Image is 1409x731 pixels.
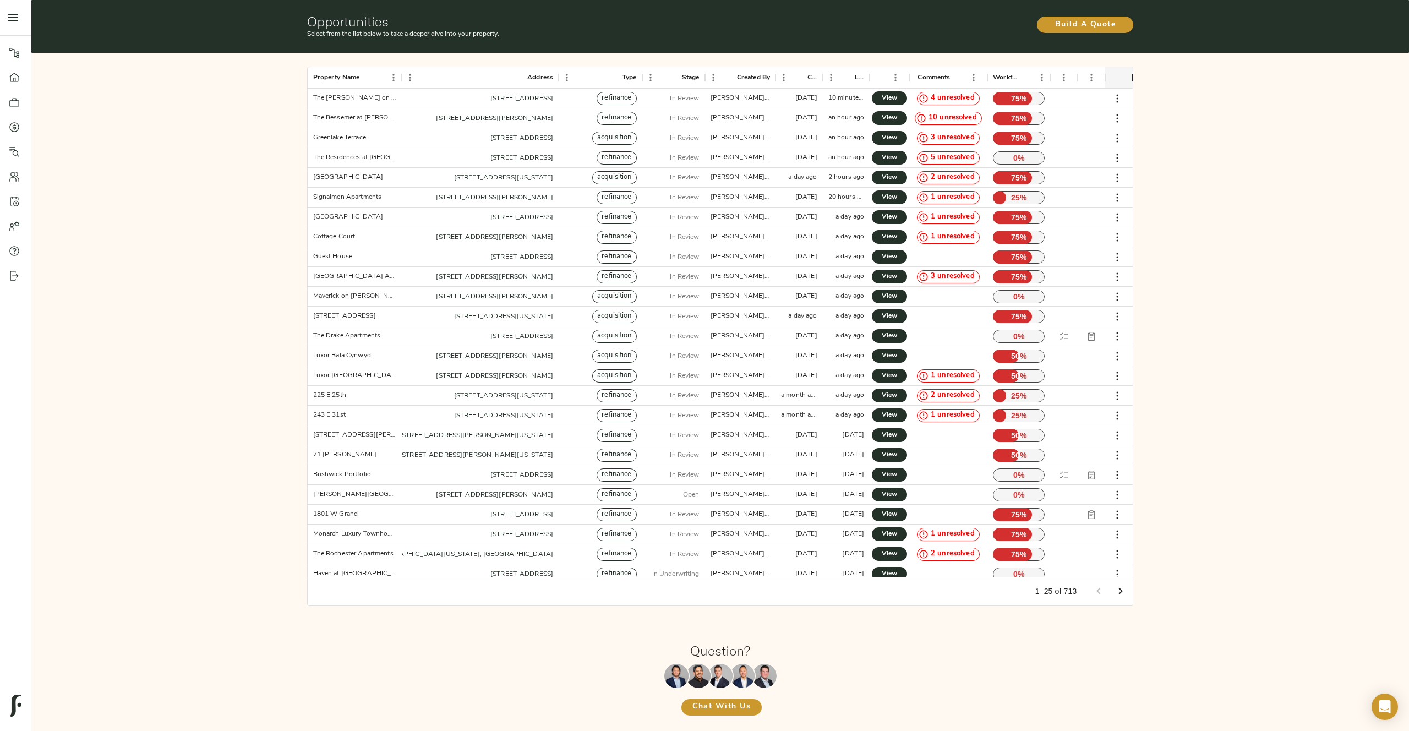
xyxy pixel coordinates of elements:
p: 50 [993,429,1045,442]
a: [STREET_ADDRESS][PERSON_NAME] [436,373,553,379]
a: [STREET_ADDRESS] [490,531,553,538]
div: 4 unresolved [917,92,980,105]
span: View [883,390,896,401]
span: View [883,509,896,520]
div: a day ago [835,272,864,281]
button: Sort [607,70,622,85]
span: 2 unresolved [926,549,979,559]
div: Property Name [308,67,402,89]
span: % [1020,192,1027,203]
div: 2 years ago [795,153,817,162]
a: View [872,171,907,184]
div: 1 unresolved [917,191,980,204]
div: zach@fulcrumlendingcorp.com [711,391,770,400]
span: % [1018,331,1025,342]
img: Zach Frizzera [708,664,733,688]
p: In Review [670,391,699,401]
button: Menu [1083,69,1100,86]
button: Menu [705,69,722,86]
button: Menu [887,69,904,86]
span: refinance [597,232,636,242]
div: justin@fulcrumlendingcorp.com [711,94,770,103]
p: In Review [670,212,699,222]
span: 3 unresolved [926,271,979,282]
div: Last Updated [855,67,865,89]
p: In Review [670,173,699,183]
p: In Review [670,113,699,123]
button: Build A Quote [1037,17,1133,33]
span: 10 unresolved [924,113,981,123]
div: Stage [682,67,700,89]
div: 20 hours ago [828,193,865,202]
div: DD [1050,67,1078,89]
a: View [872,349,907,363]
span: % [1018,152,1025,163]
div: Comments [918,67,950,89]
span: refinance [597,390,636,401]
div: Maverick on Gilmer [313,292,396,301]
span: View [883,152,896,163]
div: 10 minutes ago [828,94,865,103]
button: Menu [385,69,402,86]
span: View [883,489,896,500]
span: View [883,429,896,441]
span: View [883,192,896,203]
div: 2 unresolved [917,548,980,561]
div: 1 unresolved [917,231,980,244]
div: Actions [870,67,909,89]
div: The Byron on Peachtree [313,94,396,103]
div: Address [527,67,553,89]
div: Luxor Bala Cynwyd [313,351,371,361]
a: [STREET_ADDRESS][PERSON_NAME] [436,115,553,122]
a: [STREET_ADDRESS][PERSON_NAME] [436,293,553,300]
a: View [872,408,907,422]
div: a day ago [835,331,864,341]
span: % [1020,430,1027,441]
p: 25 [993,191,1045,204]
div: zach@fulcrumlendingcorp.com [711,411,770,420]
p: In Review [670,411,699,421]
button: Sort [1077,70,1093,85]
div: a day ago [835,292,864,301]
a: View [872,309,907,323]
div: 1 unresolved [917,211,980,224]
span: acquisition [593,133,636,143]
div: Created [776,67,823,89]
div: Westwood Park Apts [313,272,396,281]
span: acquisition [593,370,636,381]
a: View [872,250,907,264]
div: a month ago [781,391,817,400]
div: Last Updated [823,67,870,89]
div: 7 days ago [795,232,817,242]
button: Sort [1050,70,1065,85]
span: View [883,449,896,461]
span: 1 unresolved [926,529,979,539]
div: justin@fulcrumlendingcorp.com [711,312,770,321]
div: a day ago [835,371,864,380]
a: [STREET_ADDRESS][US_STATE] [454,392,553,399]
div: zach@fulcrumlendingcorp.com [711,153,770,162]
span: % [1020,113,1027,124]
span: 2 unresolved [926,390,979,401]
div: a day ago [835,252,864,261]
div: 7 days ago [795,212,817,222]
p: 75 [993,250,1045,264]
div: Ashlyn Place [313,173,383,182]
a: [STREET_ADDRESS][PERSON_NAME][US_STATE] [400,432,553,439]
button: Menu [1034,69,1050,86]
button: Menu [559,69,575,86]
a: [STREET_ADDRESS][PERSON_NAME] [436,274,553,280]
div: 2 years ago [795,331,817,341]
div: Luxor Montgomeryville [313,371,396,380]
span: Chat With Us [692,700,751,714]
p: 75 [993,171,1045,184]
img: Richard Le [730,664,755,688]
span: View [883,271,896,282]
p: 75 [993,310,1045,323]
a: [STREET_ADDRESS] [490,511,553,518]
span: View [883,231,896,243]
a: View [872,567,907,581]
div: justin@fulcrumlendingcorp.com [711,133,770,143]
span: refinance [597,152,636,163]
div: a day ago [835,411,864,420]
